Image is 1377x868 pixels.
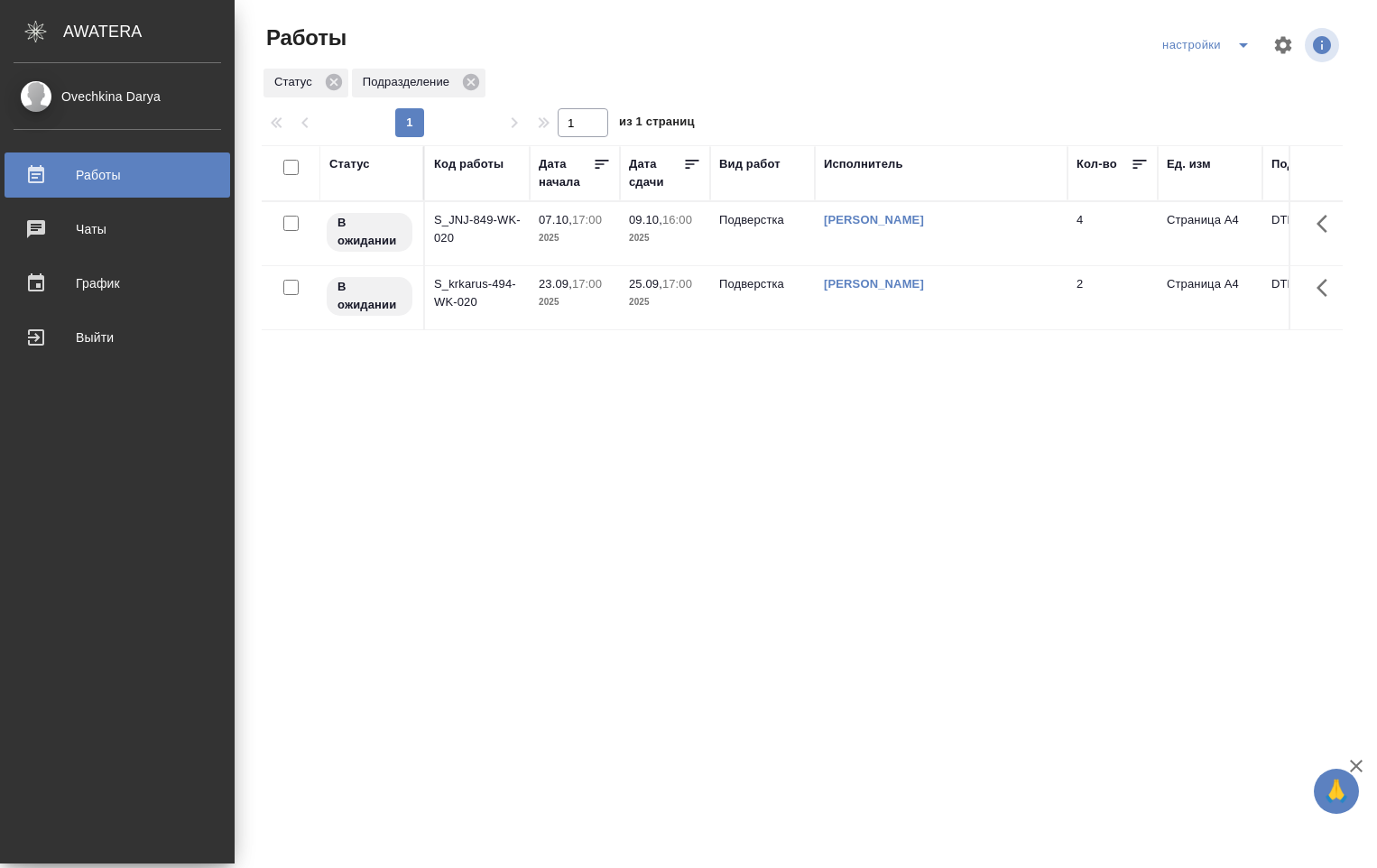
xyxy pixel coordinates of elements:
button: 🙏 [1314,769,1359,814]
td: S_krkarus-494-WK-020 [425,266,530,329]
p: Статус [274,73,319,91]
div: Подразделение [1271,155,1364,173]
div: Выйти [14,324,221,351]
td: 4 [1067,202,1158,265]
div: Исполнитель назначен, приступать к работе пока рано [325,211,414,254]
td: DTPlight [1262,202,1367,265]
div: Вид работ [719,155,781,173]
p: 2025 [629,229,701,247]
p: 17:00 [572,277,602,291]
div: Статус [263,69,348,97]
div: Чаты [14,216,221,243]
span: Работы [262,23,347,52]
p: В ожидании [337,214,402,250]
span: Посмотреть информацию [1305,28,1343,62]
span: Настроить таблицу [1261,23,1305,67]
p: Подразделение [363,73,456,91]
div: Дата сдачи [629,155,683,191]
p: Подверстка [719,275,806,293]
td: 2 [1067,266,1158,329]
div: AWATERA [63,14,235,50]
td: Страница А4 [1158,202,1262,265]
div: Ед. изм [1167,155,1211,173]
p: 17:00 [662,277,692,291]
p: 17:00 [572,213,602,226]
div: Код работы [434,155,504,173]
p: В ожидании [337,278,402,314]
a: Чаты [5,207,230,252]
a: [PERSON_NAME] [824,277,924,291]
button: Здесь прячутся важные кнопки [1306,266,1349,309]
td: S_JNJ-849-WK-020 [425,202,530,265]
p: 09.10, [629,213,662,226]
a: Выйти [5,315,230,360]
p: 2025 [629,293,701,311]
p: 2025 [539,229,611,247]
a: [PERSON_NAME] [824,213,924,226]
div: split button [1158,31,1261,60]
div: График [14,270,221,297]
div: Ovechkina Darya [14,87,221,106]
div: Дата начала [539,155,593,191]
p: 2025 [539,293,611,311]
p: 07.10, [539,213,572,226]
td: DTPlight [1262,266,1367,329]
div: Подразделение [352,69,485,97]
a: Работы [5,152,230,198]
div: Статус [329,155,370,173]
p: 25.09, [629,277,662,291]
span: 🙏 [1321,772,1352,810]
a: График [5,261,230,306]
p: 16:00 [662,213,692,226]
button: Здесь прячутся важные кнопки [1306,202,1349,245]
p: 23.09, [539,277,572,291]
p: Подверстка [719,211,806,229]
div: Кол-во [1077,155,1117,173]
div: Исполнитель [824,155,903,173]
span: из 1 страниц [619,111,695,137]
div: Исполнитель назначен, приступать к работе пока рано [325,275,414,318]
td: Страница А4 [1158,266,1262,329]
div: Работы [14,162,221,189]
